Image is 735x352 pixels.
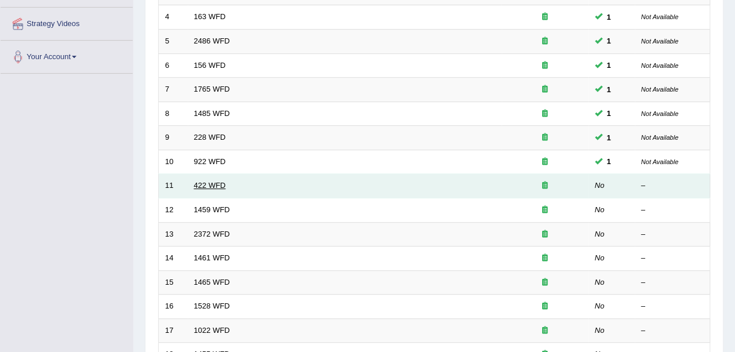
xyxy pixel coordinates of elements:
div: Exam occurring question [508,60,582,71]
td: 7 [159,78,188,102]
a: 1485 WFD [194,109,230,118]
td: 6 [159,53,188,78]
a: 422 WFD [194,181,226,190]
a: 156 WFD [194,61,226,70]
div: Exam occurring question [508,36,582,47]
td: 11 [159,174,188,198]
a: 1459 WFD [194,205,230,214]
a: 1022 WFD [194,326,230,335]
td: 15 [159,270,188,295]
div: – [641,180,704,191]
td: 17 [159,318,188,343]
div: – [641,253,704,264]
a: 1765 WFD [194,85,230,93]
small: Not Available [641,62,678,69]
span: You can still take this question [602,35,616,47]
span: You can still take this question [602,11,616,23]
div: – [641,229,704,240]
em: No [595,181,605,190]
a: 228 WFD [194,133,226,141]
em: No [595,302,605,310]
div: Exam occurring question [508,301,582,312]
div: Exam occurring question [508,132,582,143]
div: Exam occurring question [508,157,582,168]
span: You can still take this question [602,84,616,96]
td: 9 [159,126,188,150]
a: 163 WFD [194,12,226,21]
small: Not Available [641,134,678,141]
em: No [595,205,605,214]
a: 1528 WFD [194,302,230,310]
td: 5 [159,30,188,54]
div: – [641,301,704,312]
em: No [595,326,605,335]
em: No [595,230,605,238]
div: – [641,205,704,216]
span: You can still take this question [602,59,616,71]
em: No [595,278,605,286]
div: Exam occurring question [508,84,582,95]
a: 1465 WFD [194,278,230,286]
td: 13 [159,222,188,246]
a: 922 WFD [194,157,226,166]
span: You can still take this question [602,155,616,168]
td: 8 [159,101,188,126]
small: Not Available [641,13,678,20]
div: Exam occurring question [508,205,582,216]
td: 16 [159,295,188,319]
a: 2486 WFD [194,37,230,45]
small: Not Available [641,86,678,93]
td: 12 [159,198,188,222]
em: No [595,253,605,262]
div: Exam occurring question [508,12,582,23]
td: 10 [159,150,188,174]
span: You can still take this question [602,132,616,144]
div: – [641,277,704,288]
a: 2372 WFD [194,230,230,238]
div: Exam occurring question [508,229,582,240]
div: – [641,325,704,336]
td: 14 [159,246,188,271]
div: Exam occurring question [508,253,582,264]
a: 1461 WFD [194,253,230,262]
a: Your Account [1,41,133,70]
small: Not Available [641,110,678,117]
div: Exam occurring question [508,325,582,336]
div: Exam occurring question [508,277,582,288]
td: 4 [159,5,188,30]
div: Exam occurring question [508,180,582,191]
a: Strategy Videos [1,8,133,37]
span: You can still take this question [602,107,616,119]
div: Exam occurring question [508,108,582,119]
small: Not Available [641,158,678,165]
small: Not Available [641,38,678,45]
